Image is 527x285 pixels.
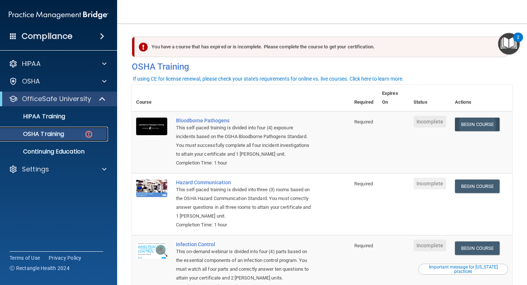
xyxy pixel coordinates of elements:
div: Completion Time: 1 hour [176,221,313,229]
div: Important message for [US_STATE] practices [419,265,507,274]
span: Required [354,243,373,248]
p: OSHA Training [5,130,64,138]
p: OSHA [22,77,40,86]
button: Open Resource Center, 2 new notifications [498,33,520,55]
div: You have a course that has expired or is incomplete. Please complete the course to get your certi... [135,37,508,57]
img: PMB logo [9,8,108,22]
a: OSHA [9,77,106,86]
h4: OSHA Training [132,62,512,72]
th: Expires On [378,85,409,111]
div: 2 [517,37,519,47]
img: danger-circle.6113f641.png [84,130,93,139]
span: Required [354,119,373,125]
div: This self-paced training is divided into three (3) rooms based on the OSHA Hazard Communication S... [176,185,313,221]
th: Actions [451,85,512,111]
th: Course [132,85,172,111]
button: Read this if you are a dental practitioner in the state of CA [418,264,508,275]
th: Required [350,85,378,111]
p: Settings [22,165,49,174]
a: Hazard Communication [176,179,313,185]
a: OfficeSafe University [9,95,106,103]
span: Required [354,181,373,186]
a: Settings [9,165,106,174]
a: Begin Course [455,118,500,131]
button: If using CE for license renewal, please check your state's requirements for online vs. live cours... [132,75,405,82]
span: Incomplete [414,116,446,127]
a: Bloodborne Pathogens [176,118,313,123]
div: Completion Time: 1 hour [176,159,313,167]
div: This on-demand webinar is divided into four (4) parts based on the essential components of an inf... [176,247,313,282]
th: Status [409,85,451,111]
span: Ⓒ Rectangle Health 2024 [10,264,70,272]
h4: Compliance [22,31,72,41]
p: Continuing Education [5,148,105,155]
div: This self-paced training is divided into four (4) exposure incidents based on the OSHA Bloodborne... [176,123,313,159]
img: exclamation-circle-solid-danger.72ef9ffc.png [139,42,148,52]
iframe: Drift Widget Chat Controller [400,233,518,262]
a: Privacy Policy [49,254,82,262]
a: Begin Course [455,179,500,193]
a: Terms of Use [10,254,40,262]
div: If using CE for license renewal, please check your state's requirements for online vs. live cours... [133,76,404,81]
a: HIPAA [9,59,106,68]
p: HIPAA [22,59,41,68]
p: HIPAA Training [5,113,65,120]
p: OfficeSafe University [22,95,91,103]
a: Infection Control [176,241,313,247]
span: Incomplete [414,178,446,189]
